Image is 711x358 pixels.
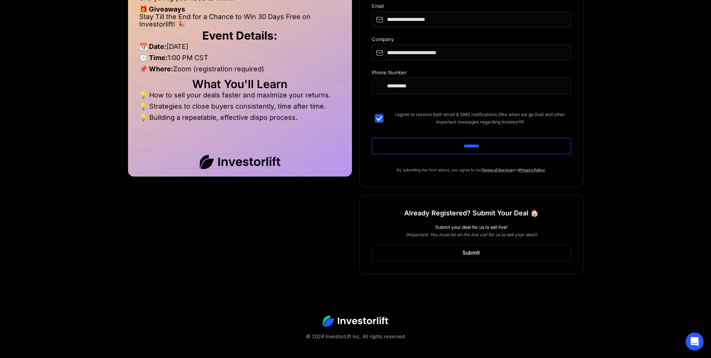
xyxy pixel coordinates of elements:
strong: 🕒 Time: [139,54,168,62]
li: Stay Till the End for a Chance to Win 30 Days Free on Investorlift! 🎉 [139,13,341,28]
span: I agree to receive both email & SMS notifications (like when we go live) and other important mess... [389,111,571,126]
li: Zoom (registration required) [139,65,341,77]
div: Company [372,37,571,44]
div: Email [372,3,571,11]
strong: 🎁 Giveaways [139,5,185,13]
strong: Event Details: [202,29,277,42]
strong: 📅 Date: [139,43,166,50]
li: 💡 Building a repeatable, effective dispo process. [139,114,341,121]
li: 💡 How to sell your deals faster and maximize your returns. [139,91,341,103]
li: [DATE] [139,43,341,54]
a: Submit [372,245,571,261]
div: Phone Number [372,70,571,78]
em: (Important: You must be on the live call for us to sell your deal!) [406,232,537,237]
div: © 2024 InvestorLift Inc. All rights reserved [30,333,681,340]
h2: What You'll Learn [139,80,341,88]
a: Privacy Policy [519,168,545,172]
h1: Already Registered? Submit Your Deal 🏠 [404,206,539,220]
li: 💡 Strategies to close buyers consistently, time after time. [139,103,341,114]
div: Open Intercom Messenger [686,333,704,351]
strong: 📌 Where: [139,65,173,73]
a: Terms of Service [481,168,512,172]
li: 1:00 PM CST [139,54,341,65]
p: By submitting the form above, you agree to our and . [372,166,571,174]
div: Submit your deal for us to sell live! [372,224,571,231]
